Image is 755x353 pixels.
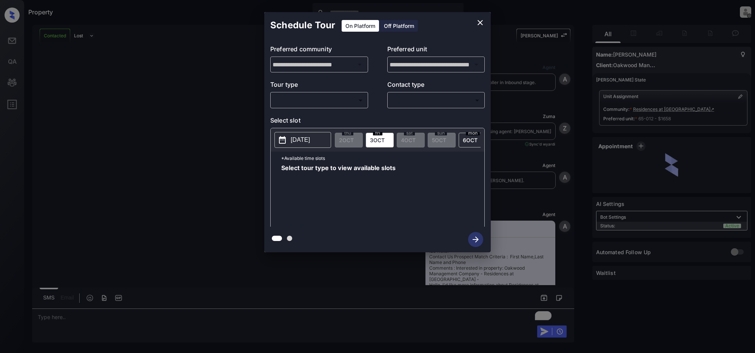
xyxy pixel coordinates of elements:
[270,80,368,92] p: Tour type
[373,131,382,135] span: fri
[264,12,341,38] h2: Schedule Tour
[270,116,485,128] p: Select slot
[473,15,488,30] button: close
[291,135,310,144] p: [DATE]
[459,133,487,147] div: date-select
[463,137,478,143] span: 6 OCT
[380,20,418,32] div: Off Platform
[366,133,394,147] div: date-select
[466,131,480,135] span: mon
[370,137,385,143] span: 3 OCT
[281,152,484,165] p: *Available time slots
[387,80,485,92] p: Contact type
[274,132,331,148] button: [DATE]
[387,45,485,57] p: Preferred unit
[270,45,368,57] p: Preferred community
[281,165,396,225] span: Select tour type to view available slots
[342,20,379,32] div: On Platform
